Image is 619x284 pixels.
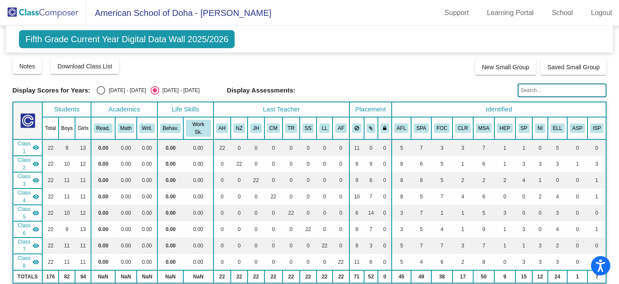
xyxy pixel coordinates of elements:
td: 11 [75,188,91,205]
td: 3 [364,238,378,254]
td: 0.00 [183,172,213,188]
td: 1 [588,172,606,188]
td: 0 [214,172,231,188]
td: 0.00 [91,221,115,238]
a: Learning Portal [480,6,541,20]
td: 6 [473,156,495,172]
button: CLR [455,123,471,133]
td: 1 [588,221,606,238]
td: 2 [452,172,473,188]
span: Display Scores for Years: [13,86,91,94]
td: 0 [317,156,333,172]
td: 0 [231,238,248,254]
button: Download Class List [50,59,119,74]
td: 4 [431,221,452,238]
th: LilliAnn Lucas [317,117,333,139]
td: 0 [248,139,264,156]
td: 10 [349,188,364,205]
td: 0 [214,156,231,172]
td: 3 [494,205,515,221]
input: Search... [518,83,607,97]
th: Academics [91,102,157,117]
td: 5 [411,221,431,238]
th: James Hammonds [248,117,264,139]
td: 0 [214,238,231,254]
button: Math [118,123,134,133]
td: 0 [214,205,231,221]
th: Allison Farmer [333,117,349,139]
td: 0 [567,139,588,156]
td: 0 [317,205,333,221]
td: 22 [42,172,58,188]
th: Individualized Support Plan (academic or behavior) [588,117,606,139]
td: 0 [264,221,283,238]
td: Sarah Smith - No Class Name [13,221,43,238]
td: 22 [42,205,58,221]
td: 3 [431,139,452,156]
td: 1 [494,221,515,238]
td: 3 [452,139,473,156]
button: HEP [497,123,512,133]
div: [DATE] - [DATE] [159,86,200,94]
a: School [545,6,580,20]
td: 0 [378,188,392,205]
td: 8 [349,238,364,254]
td: 8 [392,172,412,188]
td: 9 [59,139,75,156]
mat-icon: visibility [32,161,39,167]
td: 0 [283,139,300,156]
td: 0 [264,238,283,254]
th: Modern Standard Arabic [473,117,495,139]
td: 7 [364,221,378,238]
td: 0 [283,172,300,188]
td: 0 [317,188,333,205]
td: 0 [264,172,283,188]
td: 0.00 [115,172,137,188]
td: 0 [300,139,317,156]
td: 0 [515,188,533,205]
td: 1 [431,205,452,221]
td: 12 [75,205,91,221]
td: 0 [333,238,349,254]
td: 0.00 [157,172,183,188]
td: 0 [248,238,264,254]
td: 22 [231,156,248,172]
td: 0.00 [137,156,157,172]
td: 22 [42,221,58,238]
td: 10 [59,205,75,221]
td: 0 [248,188,264,205]
td: 7 [431,238,452,254]
th: Boys [59,117,75,139]
td: 0.00 [183,221,213,238]
button: Behav. [160,123,181,133]
td: 0 [231,221,248,238]
td: 7 [473,139,495,156]
th: Troy Redd [283,117,300,139]
td: 0.00 [91,139,115,156]
td: 0.00 [157,238,183,254]
td: 0 [300,238,317,254]
span: New Small Group [482,64,529,71]
td: 0.00 [157,139,183,156]
th: Accommodation Support Plan (ie visual, hearing impairment, anxiety) [567,117,588,139]
td: 0.00 [115,238,137,254]
span: Fifth Grade Current Year Digital Data Wall 2025/2026 [19,30,235,48]
td: 11 [59,172,75,188]
td: 0 [567,221,588,238]
span: Notes [19,63,35,70]
td: 0 [248,221,264,238]
td: 0.00 [91,205,115,221]
td: 9 [59,221,75,238]
button: Writ. [139,123,155,133]
td: 0 [588,205,606,221]
td: 9 [349,172,364,188]
button: SPA [414,123,429,133]
td: 22 [317,238,333,254]
th: Spanish [411,117,431,139]
td: 0.00 [91,188,115,205]
th: Last Teacher [214,102,349,117]
td: 0 [333,156,349,172]
td: 0 [214,188,231,205]
td: 3 [532,156,548,172]
td: 0 [532,205,548,221]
